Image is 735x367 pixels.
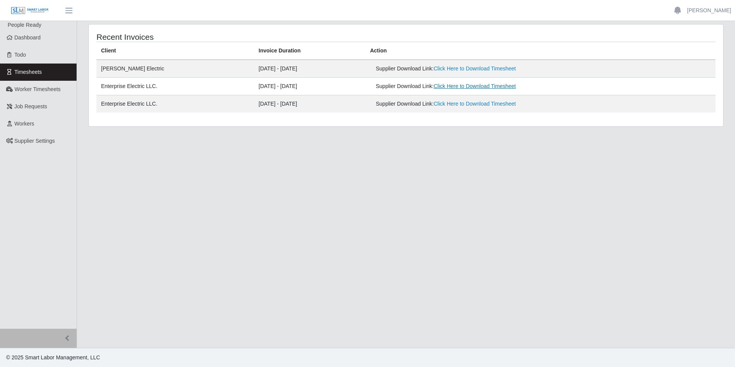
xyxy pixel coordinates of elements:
a: Click Here to Download Timesheet [434,101,516,107]
td: [DATE] - [DATE] [254,78,366,95]
td: [DATE] - [DATE] [254,60,366,78]
div: Supplier Download Link: [376,100,592,108]
a: Click Here to Download Timesheet [434,65,516,72]
td: Enterprise Electric LLC. [96,78,254,95]
a: [PERSON_NAME] [687,7,731,15]
span: Supplier Settings [15,138,55,144]
span: Dashboard [15,34,41,41]
span: Workers [15,121,34,127]
th: Client [96,42,254,60]
h4: Recent Invoices [96,32,348,42]
th: Action [366,42,715,60]
td: Enterprise Electric LLC. [96,95,254,113]
div: Supplier Download Link: [376,65,592,73]
span: Todo [15,52,26,58]
th: Invoice Duration [254,42,366,60]
td: [PERSON_NAME] Electric [96,60,254,78]
span: © 2025 Smart Labor Management, LLC [6,354,100,360]
span: Timesheets [15,69,42,75]
td: [DATE] - [DATE] [254,95,366,113]
span: Job Requests [15,103,47,109]
img: SLM Logo [11,7,49,15]
a: Click Here to Download Timesheet [434,83,516,89]
span: Worker Timesheets [15,86,60,92]
span: People Ready [8,22,41,28]
div: Supplier Download Link: [376,82,592,90]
